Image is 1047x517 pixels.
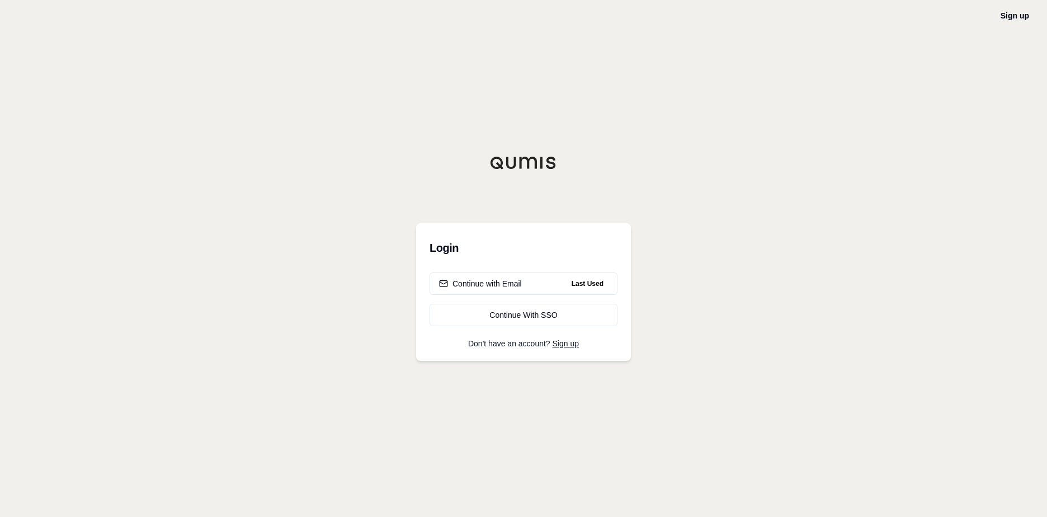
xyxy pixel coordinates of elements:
[1001,11,1029,20] a: Sign up
[430,272,617,295] button: Continue with EmailLast Used
[567,277,608,290] span: Last Used
[553,339,579,348] a: Sign up
[439,278,522,289] div: Continue with Email
[430,340,617,347] p: Don't have an account?
[430,237,617,259] h3: Login
[430,304,617,326] a: Continue With SSO
[439,309,608,321] div: Continue With SSO
[490,156,557,170] img: Qumis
